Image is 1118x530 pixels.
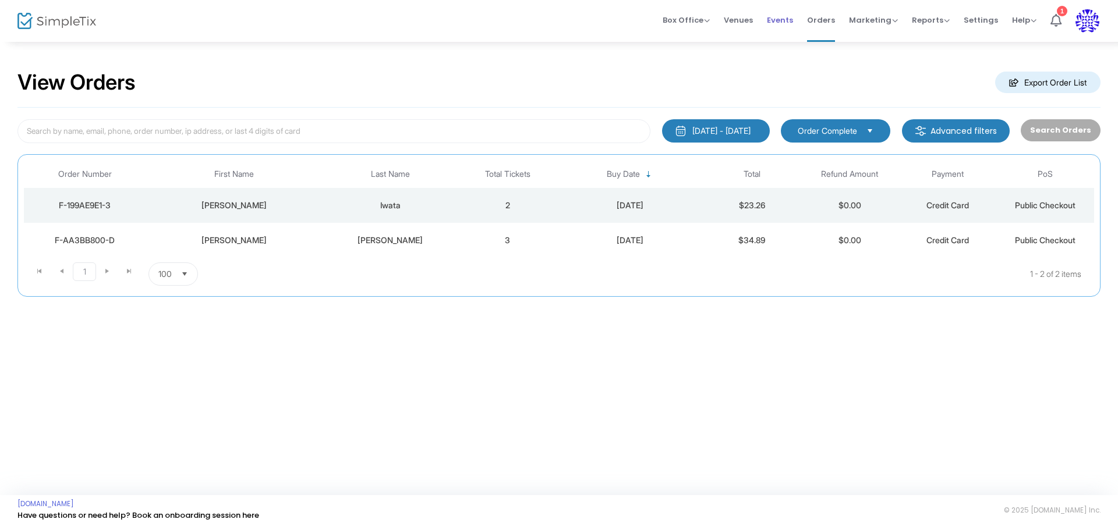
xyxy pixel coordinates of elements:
td: $23.26 [703,188,801,223]
div: 1 [1057,6,1067,16]
m-button: Advanced filters [902,119,1010,143]
div: Iwata [325,200,456,211]
span: Public Checkout [1015,235,1075,245]
m-button: Export Order List [995,72,1101,93]
span: Box Office [663,15,710,26]
span: Last Name [371,169,410,179]
input: Search by name, email, phone, order number, ip address, or last 4 digits of card [17,119,650,143]
span: Sortable [644,170,653,179]
span: Reports [912,15,950,26]
button: [DATE] - [DATE] [662,119,770,143]
th: Total [703,161,801,188]
div: F-AA3BB800-D [27,234,143,246]
div: 9/12/2025 [560,234,700,246]
div: Ludolph [325,234,456,246]
div: 9/12/2025 [560,200,700,211]
span: © 2025 [DOMAIN_NAME] Inc. [1004,506,1101,515]
span: Credit Card [926,235,969,245]
button: Select [862,125,878,137]
span: PoS [1038,169,1053,179]
img: filter [915,125,926,137]
kendo-pager-info: 1 - 2 of 2 items [305,262,1081,286]
span: Page 1 [73,262,96,281]
span: Events [767,5,793,35]
div: F-199AE9E1-3 [27,200,143,211]
a: [DOMAIN_NAME] [17,499,74,508]
span: Buy Date [607,169,640,179]
img: monthly [675,125,687,137]
div: Eri [149,200,319,211]
a: Have questions or need help? Book an onboarding session here [17,510,259,521]
td: $0.00 [801,188,898,223]
span: Marketing [849,15,898,26]
span: Order Complete [798,125,857,137]
span: Settings [964,5,998,35]
td: $34.89 [703,223,801,258]
th: Total Tickets [459,161,557,188]
span: Orders [807,5,835,35]
span: Credit Card [926,200,969,210]
span: Payment [932,169,964,179]
td: 3 [459,223,557,258]
div: William [149,234,319,246]
div: Data table [24,161,1094,258]
span: Public Checkout [1015,200,1075,210]
th: Refund Amount [801,161,898,188]
span: First Name [214,169,254,179]
h2: View Orders [17,70,136,95]
span: Venues [724,5,753,35]
span: Order Number [58,169,112,179]
button: Select [176,263,193,285]
span: 100 [158,268,172,280]
td: 2 [459,188,557,223]
div: [DATE] - [DATE] [692,125,751,137]
td: $0.00 [801,223,898,258]
span: Help [1012,15,1036,26]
